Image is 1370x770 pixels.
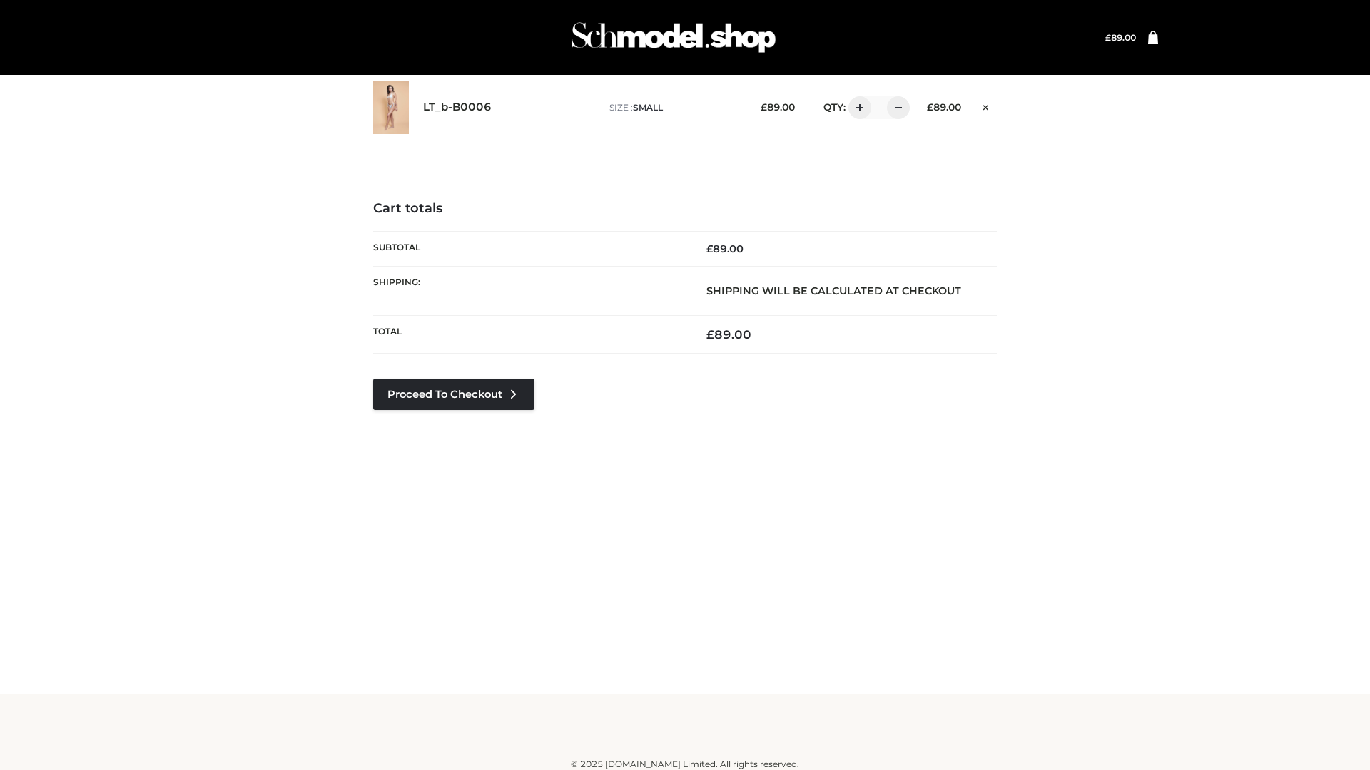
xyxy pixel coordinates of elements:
[373,266,685,315] th: Shipping:
[706,284,961,297] strong: Shipping will be calculated at checkout
[1105,32,1136,43] a: £89.00
[761,101,767,113] span: £
[609,101,739,114] p: size :
[706,327,714,342] span: £
[975,96,997,115] a: Remove this item
[927,101,933,113] span: £
[706,242,713,255] span: £
[809,96,905,119] div: QTY:
[373,316,685,354] th: Total
[1105,32,1136,43] bdi: 89.00
[761,101,795,113] bdi: 89.00
[633,102,663,113] span: SMALL
[373,379,534,410] a: Proceed to Checkout
[373,81,409,134] img: LT_b-B0006 - SMALL
[706,242,744,255] bdi: 89.00
[423,101,492,114] a: LT_b-B0006
[373,231,685,266] th: Subtotal
[1105,32,1111,43] span: £
[567,9,781,66] img: Schmodel Admin 964
[373,201,997,217] h4: Cart totals
[927,101,961,113] bdi: 89.00
[706,327,751,342] bdi: 89.00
